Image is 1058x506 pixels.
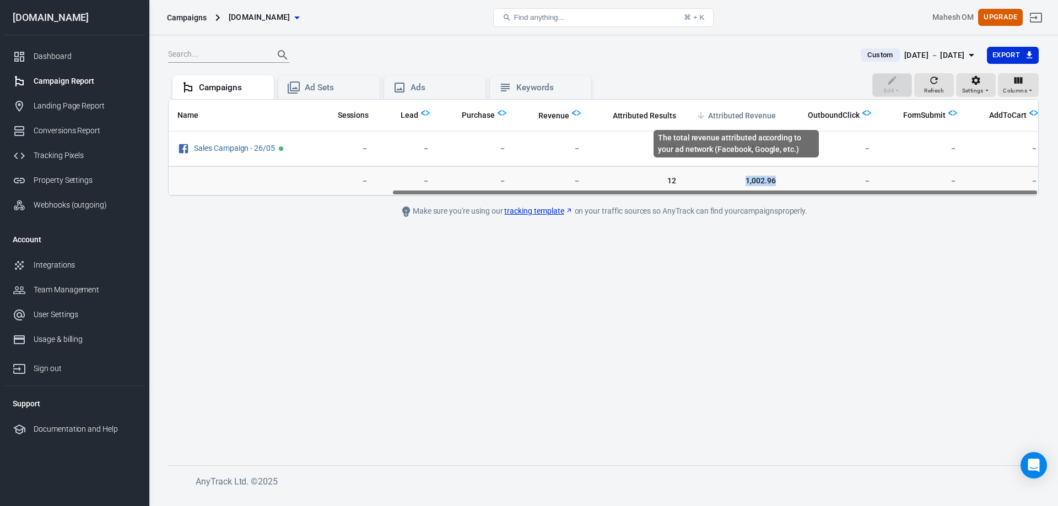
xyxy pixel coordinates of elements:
div: Team Management [34,284,136,296]
div: Sign out [34,363,136,374]
span: － [524,143,581,154]
span: The total conversions attributed according to your ad network (Facebook, Google, etc.) [613,109,676,122]
span: The total conversions attributed according to your ad network (Facebook, Google, etc.) [598,109,676,122]
div: Documentation and Help [34,423,136,435]
span: 12 [598,143,676,154]
a: User Settings [4,302,145,327]
img: Logo [948,108,957,117]
a: Landing Page Report [4,94,145,118]
a: Sign out [1023,4,1049,31]
button: Search [269,42,296,68]
span: Revenue [538,111,569,122]
button: Custom[DATE] － [DATE] [852,46,986,64]
div: User Settings [34,309,136,320]
div: Conversions Report [34,125,136,137]
button: Columns [998,73,1039,97]
span: 1,002.96 [694,175,776,186]
div: Make sure you're using our on your traffic sources so AnyTrack can find your campaigns properly. [355,205,851,218]
img: Logo [862,108,871,117]
span: Lead [401,110,418,121]
span: Settings [962,86,984,96]
div: Keywords [516,82,582,94]
span: － [889,143,958,154]
span: Total revenue calculated by AnyTrack. [524,109,569,122]
span: － [793,175,871,186]
span: Columns [1003,86,1027,96]
a: Tracking Pixels [4,143,145,168]
div: scrollable content [169,100,1038,195]
div: Property Settings [34,175,136,186]
span: Custom [863,50,897,61]
span: AddToCart [975,110,1027,121]
div: Campaigns [199,82,265,94]
img: Logo [421,108,430,117]
span: OutboundClick [808,110,859,121]
a: Integrations [4,253,145,278]
svg: Facebook Ads [177,142,190,155]
a: Sign out [4,352,145,381]
span: Attributed Revenue [708,111,776,122]
img: Logo [1029,108,1038,117]
span: Sessions [338,110,369,121]
span: OutboundClick [793,110,859,121]
div: Integrations [34,259,136,271]
button: Upgrade [978,9,1023,26]
button: [DOMAIN_NAME] [224,7,304,28]
span: Name [177,110,213,121]
span: － [524,175,581,186]
span: The total revenue attributed according to your ad network (Facebook, Google, etc.) [708,109,776,122]
div: ⌘ + K [684,13,704,21]
span: － [447,143,506,154]
input: Search... [168,48,265,62]
span: － [975,143,1038,154]
img: Logo [498,108,506,117]
div: Landing Page Report [34,100,136,112]
span: － [386,175,430,186]
span: Sales Campaign - 26/05 [194,144,277,152]
span: The total revenue attributed according to your ad network (Facebook, Google, etc.) [694,109,776,122]
span: Total revenue calculated by AnyTrack. [538,109,569,122]
a: Property Settings [4,168,145,193]
div: Usage & billing [34,334,136,345]
div: Campaigns [167,12,207,23]
div: Ad Sets [305,82,371,94]
a: Webhooks (outgoing) [4,193,145,217]
span: － [793,143,871,154]
span: － [975,175,1038,186]
span: Sessions [323,110,369,121]
span: gaskincare.ie [229,10,290,24]
span: Purchase [462,110,495,121]
div: Webhooks (outgoing) [34,199,136,211]
span: Refresh [924,86,944,96]
h6: AnyTrack Ltd. © 2025 [196,475,1022,488]
span: Active [279,146,283,151]
div: Tracking Pixels [34,150,136,161]
a: Sales Campaign - 26/05 [194,144,275,153]
div: Dashboard [34,51,136,62]
button: Refresh [914,73,954,97]
a: tracking template [504,205,573,217]
div: Campaign Report [34,75,136,87]
span: － [386,143,430,154]
span: AddToCart [989,110,1027,121]
a: Campaign Report [4,69,145,94]
li: Account [4,226,145,253]
div: Ads [411,82,477,94]
div: [DATE] － [DATE] [904,48,965,62]
a: Conversions Report [4,118,145,143]
span: FormSubmit [889,110,946,121]
span: Attributed Results [613,111,676,122]
span: Lead [386,110,418,121]
span: － [323,143,369,154]
a: Team Management [4,278,145,302]
span: － [447,175,506,186]
img: Logo [572,108,581,117]
div: [DOMAIN_NAME] [4,13,145,23]
span: FormSubmit [903,110,946,121]
span: Find anything... [514,13,564,21]
div: Open Intercom Messenger [1021,452,1047,478]
button: Find anything...⌘ + K [493,8,714,27]
span: Name [177,110,198,121]
div: Account id: IqnbTAIw [932,12,974,23]
span: － [889,175,958,186]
